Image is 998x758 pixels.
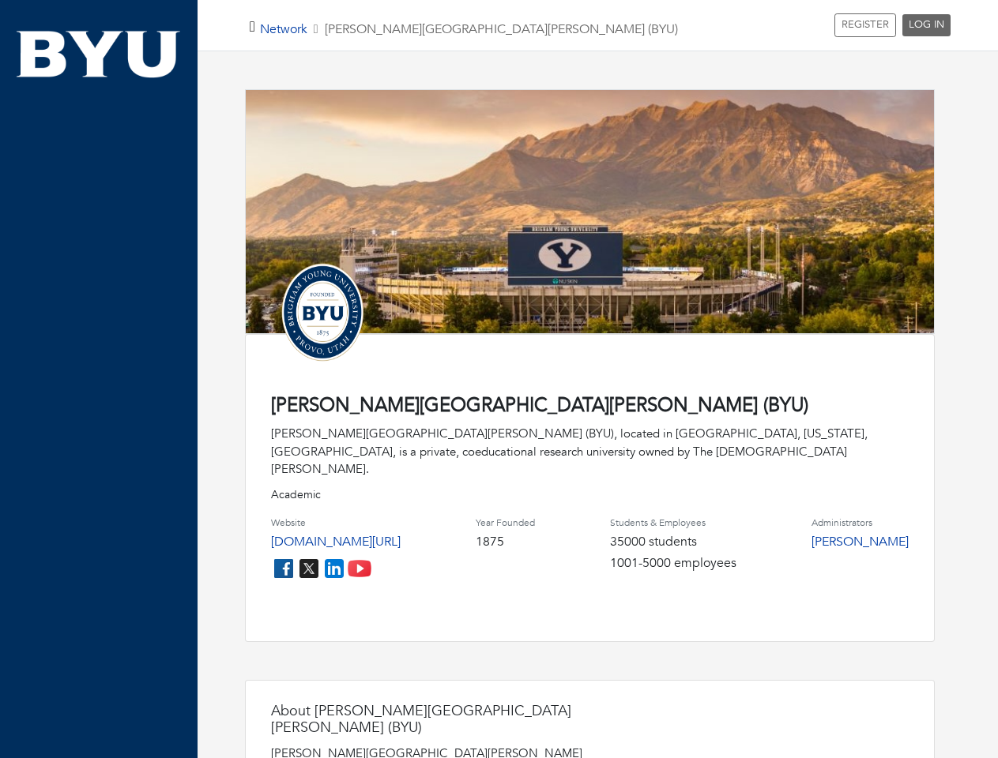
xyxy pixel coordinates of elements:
img: Untitled-design-3.png [271,261,374,363]
h4: About [PERSON_NAME][GEOGRAPHIC_DATA][PERSON_NAME] (BYU) [271,703,587,737]
img: youtube_icon-fc3c61c8c22f3cdcae68f2f17984f5f016928f0ca0694dd5da90beefb88aa45e.png [347,556,372,581]
img: facebook_icon-256f8dfc8812ddc1b8eade64b8eafd8a868ed32f90a8d2bb44f507e1979dbc24.png [271,556,296,581]
img: linkedin_icon-84db3ca265f4ac0988026744a78baded5d6ee8239146f80404fb69c9eee6e8e7.png [322,556,347,581]
div: [PERSON_NAME][GEOGRAPHIC_DATA][PERSON_NAME] (BYU), located in [GEOGRAPHIC_DATA], [US_STATE], [GEO... [271,425,909,478]
a: [DOMAIN_NAME][URL] [271,533,401,550]
img: BYU.png [16,28,182,81]
a: REGISTER [834,13,896,37]
a: LOG IN [902,14,951,36]
h5: [PERSON_NAME][GEOGRAPHIC_DATA][PERSON_NAME] (BYU) [260,22,678,37]
h4: Students & Employees [610,517,736,528]
p: Academic [271,486,909,503]
img: twitter_icon-7d0bafdc4ccc1285aa2013833b377ca91d92330db209b8298ca96278571368c9.png [296,556,322,581]
h4: 35000 students [610,535,736,550]
h4: 1001-5000 employees [610,556,736,571]
h4: 1875 [476,535,535,550]
a: [PERSON_NAME] [812,533,909,550]
h4: Administrators [812,517,909,528]
h4: Year Founded [476,517,535,528]
img: lavell-edwards-stadium.jpg [246,90,934,348]
h4: [PERSON_NAME][GEOGRAPHIC_DATA][PERSON_NAME] (BYU) [271,395,909,418]
a: Network [260,21,307,38]
h4: Website [271,517,401,528]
